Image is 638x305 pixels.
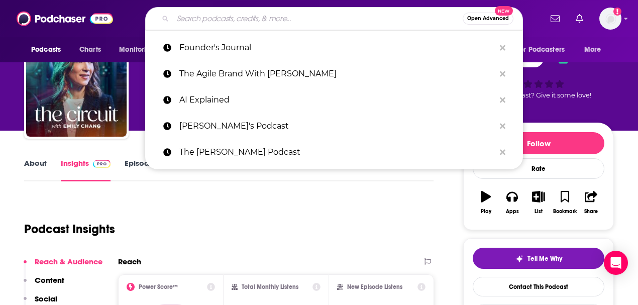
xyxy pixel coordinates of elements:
[145,87,523,113] a: AI Explained
[24,275,64,294] button: Content
[242,283,298,290] h2: Total Monthly Listens
[613,8,621,16] svg: Add a profile image
[73,40,107,59] a: Charts
[495,6,513,16] span: New
[145,61,523,87] a: The Agile Brand With [PERSON_NAME]
[463,43,614,106] div: 54Good podcast? Give it some love!
[347,283,402,290] h2: New Episode Listens
[93,160,111,168] img: Podchaser Pro
[307,158,332,181] a: Similar
[473,158,604,179] div: Rate
[553,209,577,215] div: Bookmark
[473,184,499,221] button: Play
[481,209,491,215] div: Play
[516,43,565,57] span: For Podcasters
[179,139,495,165] p: The Jon Gordon Podcast
[31,43,61,57] span: Podcasts
[599,8,621,30] button: Show profile menu
[145,113,523,139] a: [PERSON_NAME]'s Podcast
[584,43,601,57] span: More
[24,158,47,181] a: About
[35,275,64,285] p: Content
[473,248,604,269] button: tell me why sparkleTell Me Why
[463,13,513,25] button: Open AdvancedNew
[139,283,178,290] h2: Power Score™
[527,255,562,263] span: Tell Me Why
[577,40,614,59] button: open menu
[473,132,604,154] button: Follow
[24,257,102,275] button: Reach & Audience
[145,35,523,61] a: Founder's Journal
[499,184,525,221] button: Apps
[145,7,523,30] div: Search podcasts, credits, & more...
[228,158,264,181] a: Credits1
[515,255,523,263] img: tell me why sparkle
[35,294,57,303] p: Social
[578,184,604,221] button: Share
[184,158,214,181] a: Reviews
[79,43,101,57] span: Charts
[26,36,127,137] img: The Circuit with Emily Chang
[118,257,141,266] h2: Reach
[486,91,591,99] span: Good podcast? Give it some love!
[278,158,293,181] a: Lists
[552,184,578,221] button: Bookmark
[24,40,74,59] button: open menu
[584,209,598,215] div: Share
[604,251,628,275] div: Open Intercom Messenger
[525,184,552,221] button: List
[510,40,579,59] button: open menu
[17,9,113,28] img: Podchaser - Follow, Share and Rate Podcasts
[179,61,495,87] p: The Agile Brand With Greg Kihlström
[24,222,115,237] h1: Podcast Insights
[179,35,495,61] p: Founder's Journal
[179,87,495,113] p: AI Explained
[599,8,621,30] img: User Profile
[572,10,587,27] a: Show notifications dropdown
[35,257,102,266] p: Reach & Audience
[112,40,168,59] button: open menu
[473,277,604,296] a: Contact This Podcast
[119,43,155,57] span: Monitoring
[179,113,495,139] p: Lenny's Podcast
[535,209,543,215] div: List
[61,158,111,181] a: InsightsPodchaser Pro
[506,209,519,215] div: Apps
[599,8,621,30] span: Logged in as vjacobi
[125,158,170,181] a: Episodes31
[547,10,564,27] a: Show notifications dropdown
[467,16,509,21] span: Open Advanced
[173,11,463,27] input: Search podcasts, credits, & more...
[145,139,523,165] a: The [PERSON_NAME] Podcast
